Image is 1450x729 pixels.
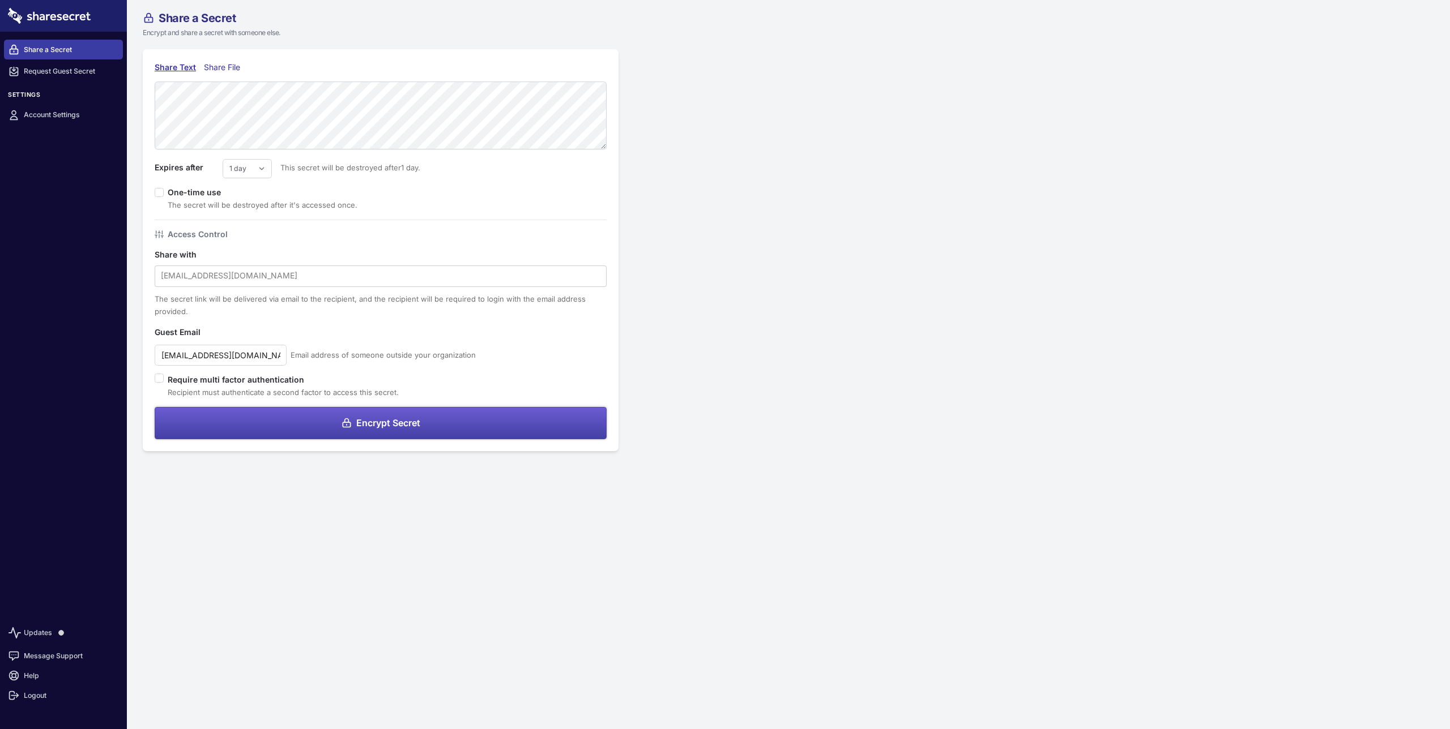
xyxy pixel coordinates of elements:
span: Encrypt Secret [356,418,420,427]
label: Share with [155,248,223,261]
label: One-time use [168,187,229,197]
button: Encrypt Secret [155,407,607,439]
span: Share a Secret [159,12,236,24]
div: Share Text [155,61,196,74]
input: guest@example.com [155,345,287,366]
label: Require multi factor authentication [168,374,399,386]
a: Share a Secret [4,40,123,59]
a: Account Settings [4,105,123,125]
span: Recipient must authenticate a second factor to access this secret. [168,388,399,397]
a: Logout [4,685,123,705]
a: Message Support [4,646,123,666]
a: Updates [4,620,123,646]
a: Help [4,666,123,685]
a: Request Guest Secret [4,62,123,82]
div: The secret will be destroyed after it's accessed once. [168,199,357,211]
label: Guest Email [155,326,223,338]
span: Email address of someone outside your organization [291,349,476,361]
h4: Access Control [168,228,228,241]
div: Share File [204,61,245,74]
h3: Settings [4,91,123,103]
label: Expires after [155,161,223,174]
span: This secret will be destroyed after 1 day . [272,161,420,174]
span: The secret link will be delivered via email to the recipient, and the recipient will be required ... [155,294,586,316]
p: Encrypt and share a secret with someone else. [143,28,682,38]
